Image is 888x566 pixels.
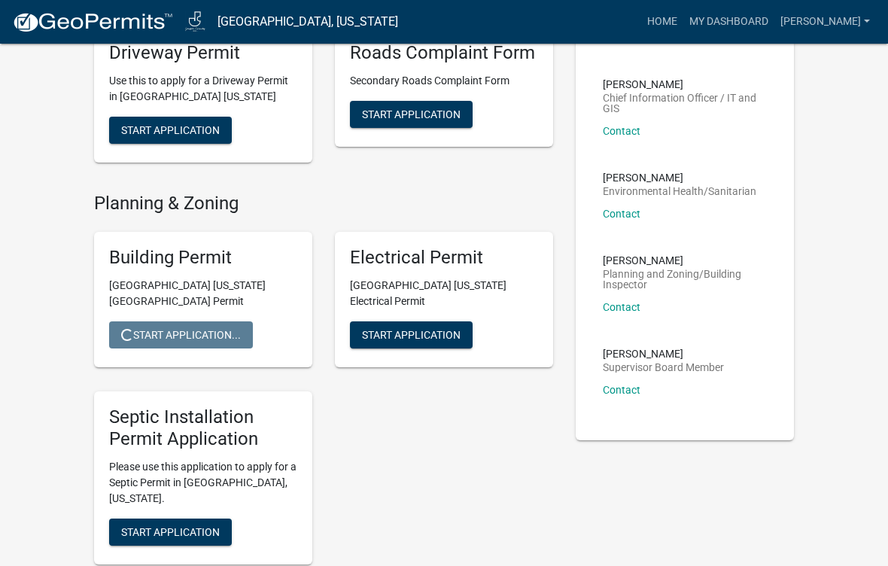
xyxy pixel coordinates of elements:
[350,73,538,89] p: Secondary Roads Complaint Form
[109,117,232,144] button: Start Application
[603,79,767,90] p: [PERSON_NAME]
[217,9,398,35] a: [GEOGRAPHIC_DATA], [US_STATE]
[603,255,767,266] p: [PERSON_NAME]
[774,8,876,36] a: [PERSON_NAME]
[109,406,297,450] h5: Septic Installation Permit Application
[109,278,297,309] p: [GEOGRAPHIC_DATA] [US_STATE][GEOGRAPHIC_DATA] Permit
[109,73,297,105] p: Use this to apply for a Driveway Permit in [GEOGRAPHIC_DATA] [US_STATE]
[603,269,767,290] p: Planning and Zoning/Building Inspector
[683,8,774,36] a: My Dashboard
[641,8,683,36] a: Home
[109,247,297,269] h5: Building Permit
[121,525,220,537] span: Start Application
[603,384,640,396] a: Contact
[603,348,724,359] p: [PERSON_NAME]
[603,172,756,183] p: [PERSON_NAME]
[603,93,767,114] p: Chief Information Officer / IT and GIS
[603,125,640,137] a: Contact
[350,278,538,309] p: [GEOGRAPHIC_DATA] [US_STATE] Electrical Permit
[121,329,241,341] span: Start Application...
[109,42,297,64] h5: Driveway Permit
[603,362,724,373] p: Supervisor Board Member
[350,101,473,128] button: Start Application
[350,321,473,348] button: Start Application
[350,42,538,64] h5: Roads Complaint Form
[603,186,756,196] p: Environmental Health/Sanitarian
[94,193,553,215] h4: Planning & Zoning
[109,321,253,348] button: Start Application...
[109,519,232,546] button: Start Application
[109,459,297,507] p: Please use this application to apply for a Septic Permit in [GEOGRAPHIC_DATA], [US_STATE].
[362,108,461,120] span: Start Application
[603,208,640,220] a: Contact
[350,247,538,269] h5: Electrical Permit
[185,11,205,32] img: Jasper County, Iowa
[362,329,461,341] span: Start Application
[603,301,640,313] a: Contact
[121,123,220,135] span: Start Application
